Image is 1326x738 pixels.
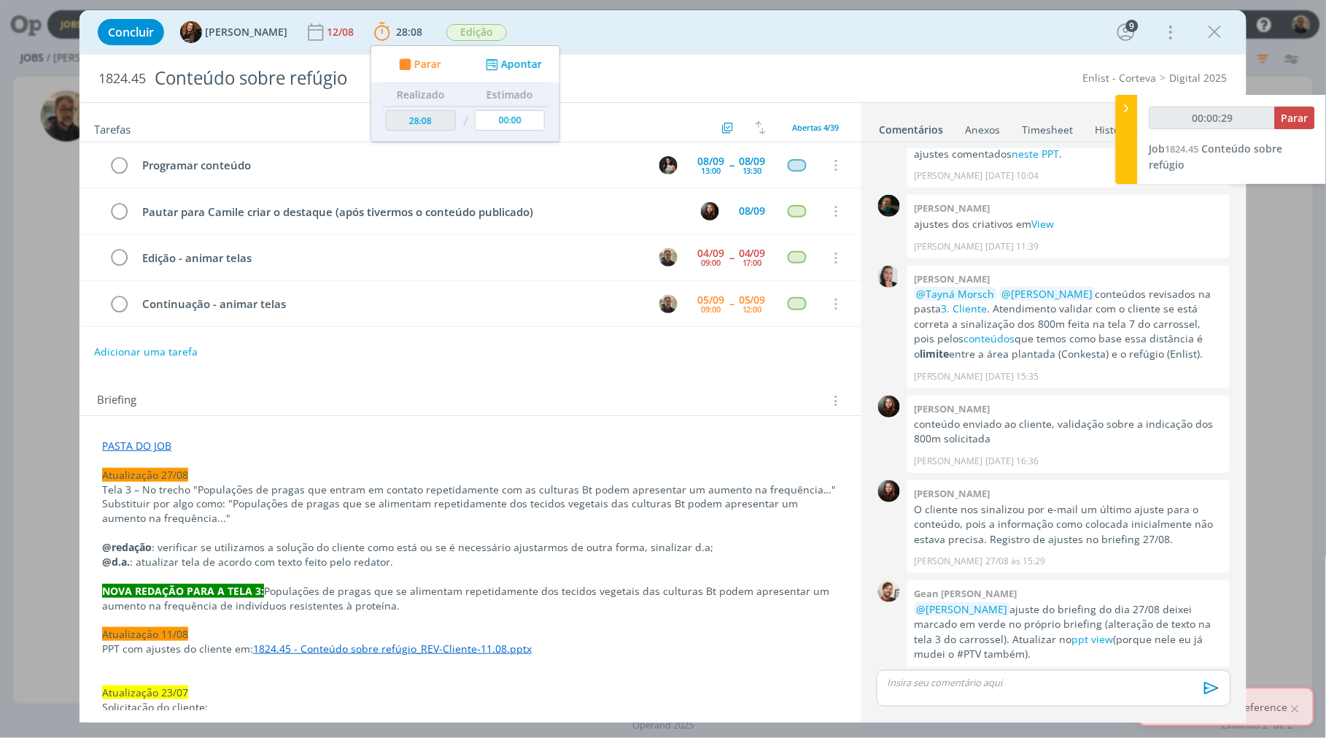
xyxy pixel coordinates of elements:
a: 3. Cliente [942,301,988,315]
a: Job1824.45Conteúdo sobre refúgio [1149,142,1283,172]
span: Atualização 27/08 [102,468,188,482]
span: Abertas 4/39 [792,122,840,133]
p: Populações de pragas que se alimentam repetidamente dos tecidos vegetais das culturas Bt podem ap... [102,584,839,613]
img: E [878,396,900,418]
span: 27/08 às 15:29 [986,555,1046,568]
a: neste PPT [1012,147,1060,161]
ul: 28:08 [371,45,560,142]
button: Adicionar uma tarefa [93,339,198,365]
a: Comentários [879,116,945,137]
div: 13:00 [701,166,721,174]
p: conteúdo enviado ao cliente, validação sobre a indicação dos 800m solicitada [915,417,1222,447]
strong: @d.a. [102,555,130,569]
a: PASTA DO JOB [102,439,171,453]
div: 12/08 [327,27,357,37]
div: 05/09 [697,295,724,305]
p: PPT com ajustes do cliente em: [102,642,839,656]
div: 04/09 [739,248,766,258]
p: [PERSON_NAME] [915,455,983,468]
button: Concluir [98,19,164,45]
span: @[PERSON_NAME] [917,602,1008,616]
button: E [699,200,721,222]
p: [PERSON_NAME] [915,240,983,253]
button: Apontar [482,57,543,72]
a: Digital 2025 [1170,71,1228,85]
button: T[PERSON_NAME] [180,21,287,43]
a: conteúdos [964,331,1015,345]
img: M [878,195,900,217]
img: C [878,266,900,288]
th: Realizado [382,83,460,107]
p: [PERSON_NAME] [915,370,983,383]
span: Parar [414,59,441,69]
span: 1824.45 [98,71,146,87]
img: G [878,580,900,602]
span: -- [729,160,734,170]
span: Atualização 11/08 [102,627,188,641]
div: Pautar para Camile criar o destaque (após tivermos o conteúdo publicado) [136,203,687,221]
strong: NOVA REDAÇÃO PARA A TELA 3: [102,584,264,598]
div: 17:00 [743,258,762,266]
p: : verificar se utilizamos a solução do cliente como está ou se é necessário ajustarmos de outra f... [102,540,839,555]
p: [PERSON_NAME] [915,555,983,568]
div: 08/09 [697,156,724,166]
div: Anexos [966,123,1001,137]
p: : atualizar tela de acordo com texto feito pelo redator. [102,555,839,569]
div: Conteúdo sobre refúgio [149,61,751,96]
img: C [659,156,678,174]
div: 04/09 [697,248,724,258]
span: [DATE] 15:35 [986,370,1039,383]
button: 28:08 [371,20,426,44]
div: Programar conteúdo [136,156,645,174]
span: [DATE] 10:04 [986,169,1039,182]
span: -- [729,299,734,309]
img: E [878,480,900,502]
span: -- [729,253,734,263]
span: [PERSON_NAME] [205,27,287,37]
span: Tela 3 – No trecho "Populações de pragas que entram em contato repetidamente com as culturas Bt p... [102,483,837,496]
span: Substituir por algo como: "Populações de pragas que se alimentam repetidamente dos tecidos vegeta... [102,496,801,525]
img: arrow-down-up.svg [756,121,766,134]
p: ajustes dos criativos em [915,217,1222,231]
div: 09:00 [701,305,721,313]
a: ppt view [1072,632,1114,646]
span: 1824.45 [1166,142,1199,155]
img: R [659,295,678,313]
a: Timesheet [1022,116,1074,137]
div: Continuação - animar telas [136,295,645,313]
div: 08/09 [739,206,766,216]
img: E [701,202,719,220]
span: @[PERSON_NAME] [1002,287,1093,301]
b: Gean [PERSON_NAME] [915,587,1017,600]
td: / [460,107,472,137]
span: [DATE] 11:39 [986,240,1039,253]
p: O cliente nos sinalizou por e-mail um último ajuste para o conteúdo, pois a informação como coloc... [915,502,1222,547]
div: 09:00 [701,258,721,266]
a: 1824.45 - Conteúdo sobre refúgio_REV-Cliente-11.08.pptx [253,642,532,656]
a: View [1032,217,1055,231]
b: [PERSON_NAME] [915,272,990,285]
span: Tarefas [94,119,131,137]
button: C [657,154,679,176]
span: Briefing [97,391,136,410]
button: Parar [1275,107,1315,129]
p: conteúdos revisados na pasta . Atendimento validar com o cliente se está correta a sinalização do... [915,287,1222,361]
div: dialog [80,10,1246,723]
p: Solicitação do cliente: [102,700,839,715]
button: R [657,247,679,269]
div: Edição - animar telas [136,249,645,267]
span: [DATE] 16:36 [986,455,1039,468]
button: R [657,293,679,315]
img: R [659,248,678,266]
div: 13:30 [743,166,762,174]
span: Concluir [108,26,154,38]
span: Conteúdo sobre refúgio [1149,142,1283,172]
div: 12:00 [743,305,762,313]
b: [PERSON_NAME] [915,402,990,415]
a: Histórico [1095,116,1139,137]
span: Atualização 23/07 [102,685,188,699]
strong: @redação [102,540,152,554]
span: Parar [1282,111,1308,125]
button: Edição [446,23,508,42]
b: [PERSON_NAME] [915,487,990,500]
